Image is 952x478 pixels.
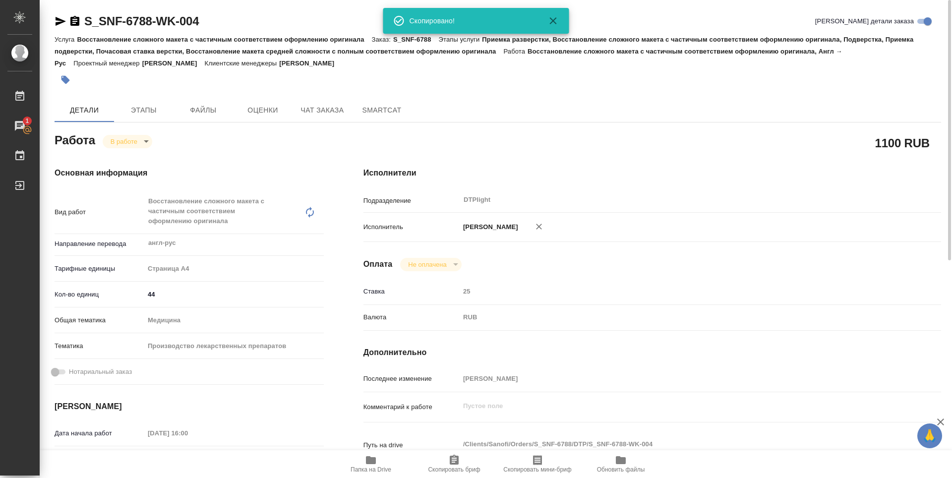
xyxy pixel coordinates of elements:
a: 1 [2,114,37,138]
p: [PERSON_NAME] [460,222,518,232]
p: S_SNF-6788 [393,36,439,43]
p: Комментарий к работе [363,402,460,412]
button: В работе [108,137,140,146]
p: Тарифные единицы [55,264,144,274]
p: [PERSON_NAME] [142,60,205,67]
span: SmartCat [358,104,406,117]
p: Услуга [55,36,77,43]
p: Дата начала работ [55,428,144,438]
input: Пустое поле [460,371,893,386]
div: RUB [460,309,893,326]
h4: Дополнительно [363,347,941,358]
p: Заказ: [372,36,393,43]
span: Нотариальный заказ [69,367,132,377]
p: Исполнитель [363,222,460,232]
div: Скопировано! [410,16,534,26]
button: Скопировать бриф [413,450,496,478]
button: Скопировать мини-бриф [496,450,579,478]
span: Этапы [120,104,168,117]
button: 🙏 [917,423,942,448]
p: Тематика [55,341,144,351]
p: Проектный менеджер [73,60,142,67]
button: Папка на Drive [329,450,413,478]
span: Детали [60,104,108,117]
span: Чат заказа [298,104,346,117]
h4: [PERSON_NAME] [55,401,324,413]
p: Подразделение [363,196,460,206]
input: ✎ Введи что-нибудь [144,287,324,301]
input: Пустое поле [460,284,893,299]
h4: Оплата [363,258,393,270]
p: Восстановление сложного макета с частичным соответствием оформлению оригинала [77,36,371,43]
p: Приемка разверстки, Восстановление сложного макета с частичным соответствием оформлению оригинала... [55,36,913,55]
span: Оценки [239,104,287,117]
p: Клиентские менеджеры [205,60,280,67]
button: Скопировать ссылку для ЯМессенджера [55,15,66,27]
span: 1 [19,116,35,126]
p: Кол-во единиц [55,290,144,299]
span: Файлы [179,104,227,117]
p: Вид работ [55,207,144,217]
a: S_SNF-6788-WK-004 [84,14,199,28]
span: Скопировать бриф [428,466,480,473]
p: Валюта [363,312,460,322]
button: Не оплачена [405,260,449,269]
div: В работе [103,135,152,148]
h4: Основная информация [55,167,324,179]
button: Удалить исполнителя [528,216,550,238]
button: Закрыть [541,15,565,27]
p: Работа [503,48,528,55]
div: В работе [400,258,461,271]
div: Производство лекарственных препаратов [144,338,324,355]
button: Обновить файлы [579,450,662,478]
button: Скопировать ссылку [69,15,81,27]
span: Скопировать мини-бриф [503,466,571,473]
p: Ставка [363,287,460,297]
span: Обновить файлы [597,466,645,473]
h2: 1100 RUB [875,134,930,151]
button: Добавить тэг [55,69,76,91]
h2: Работа [55,130,95,148]
input: Пустое поле [144,426,231,440]
p: Последнее изменение [363,374,460,384]
p: Направление перевода [55,239,144,249]
div: Медицина [144,312,324,329]
textarea: /Clients/Sanofi/Orders/S_SNF-6788/DTP/S_SNF-6788-WK-004 [460,436,893,453]
span: 🙏 [921,425,938,446]
div: Страница А4 [144,260,324,277]
p: Этапы услуги [439,36,482,43]
p: Путь на drive [363,440,460,450]
p: [PERSON_NAME] [279,60,342,67]
span: [PERSON_NAME] детали заказа [815,16,914,26]
p: Общая тематика [55,315,144,325]
h4: Исполнители [363,167,941,179]
span: Папка на Drive [351,466,391,473]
